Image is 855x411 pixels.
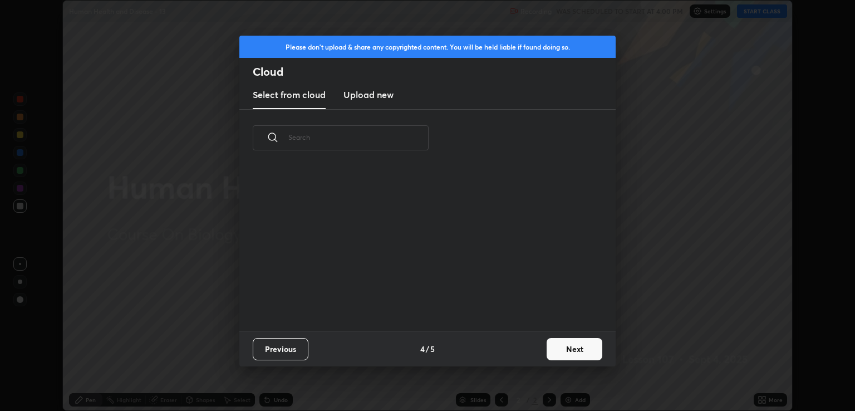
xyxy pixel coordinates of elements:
div: Please don't upload & share any copyrighted content. You will be held liable if found doing so. [239,36,616,58]
h4: 5 [430,343,435,355]
h3: Select from cloud [253,88,326,101]
h4: 4 [420,343,425,355]
h3: Upload new [343,88,394,101]
button: Previous [253,338,308,360]
h2: Cloud [253,65,616,79]
input: Search [288,114,429,161]
h4: / [426,343,429,355]
button: Next [547,338,602,360]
